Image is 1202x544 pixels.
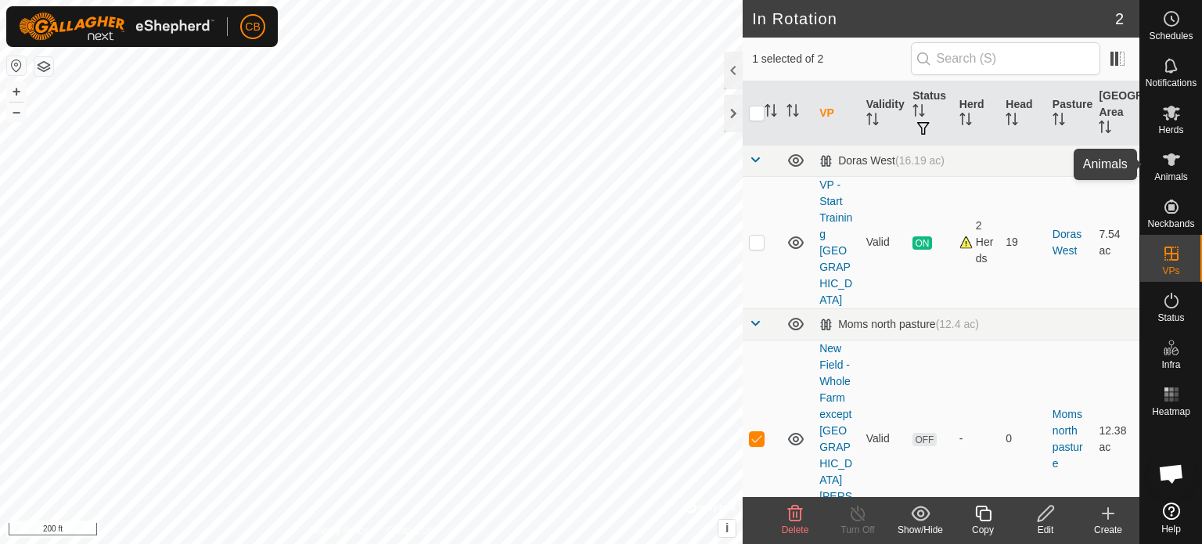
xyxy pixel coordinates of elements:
[999,176,1046,308] td: 19
[819,178,852,306] a: VP - Start Training [GEOGRAPHIC_DATA]
[1161,360,1180,369] span: Infra
[1053,408,1083,470] a: Moms north pasture
[1162,266,1179,276] span: VPs
[19,13,214,41] img: Gallagher Logo
[310,524,369,538] a: Privacy Policy
[912,236,931,250] span: ON
[782,524,809,535] span: Delete
[245,19,260,35] span: CB
[1115,7,1124,31] span: 2
[860,340,907,538] td: Valid
[1092,340,1139,538] td: 12.38 ac
[718,520,736,537] button: i
[895,154,945,167] span: (16.19 ac)
[7,103,26,121] button: –
[725,521,729,535] span: i
[959,115,972,128] p-sorticon: Activate to sort
[1046,81,1093,146] th: Pasture
[1099,123,1111,135] p-sorticon: Activate to sort
[819,342,852,535] a: New Field - Whole Farm except [GEOGRAPHIC_DATA][PERSON_NAME]
[1140,496,1202,540] a: Help
[7,56,26,75] button: Reset Map
[906,81,953,146] th: Status
[1158,125,1183,135] span: Herds
[999,81,1046,146] th: Head
[752,9,1115,28] h2: In Rotation
[765,106,777,119] p-sorticon: Activate to sort
[911,42,1100,75] input: Search (S)
[1157,313,1184,322] span: Status
[752,51,910,67] span: 1 selected of 2
[1077,523,1139,537] div: Create
[813,81,860,146] th: VP
[1154,172,1188,182] span: Animals
[1092,176,1139,308] td: 7.54 ac
[953,81,1000,146] th: Herd
[34,57,53,76] button: Map Layers
[860,176,907,308] td: Valid
[819,154,945,168] div: Doras West
[1146,78,1197,88] span: Notifications
[1152,407,1190,416] span: Heatmap
[786,106,799,119] p-sorticon: Activate to sort
[959,218,994,267] div: 2 Herds
[952,523,1014,537] div: Copy
[1149,31,1193,41] span: Schedules
[826,523,889,537] div: Turn Off
[1148,450,1195,497] div: Open chat
[1092,81,1139,146] th: [GEOGRAPHIC_DATA] Area
[1147,219,1194,229] span: Neckbands
[1014,523,1077,537] div: Edit
[936,318,979,330] span: (12.4 ac)
[7,82,26,101] button: +
[959,431,994,447] div: -
[866,115,879,128] p-sorticon: Activate to sort
[999,340,1046,538] td: 0
[819,318,979,331] div: Moms north pasture
[889,523,952,537] div: Show/Hide
[387,524,433,538] a: Contact Us
[1006,115,1018,128] p-sorticon: Activate to sort
[1161,524,1181,534] span: Help
[912,433,936,446] span: OFF
[860,81,907,146] th: Validity
[1053,115,1065,128] p-sorticon: Activate to sort
[1053,228,1081,257] a: Doras West
[912,106,925,119] p-sorticon: Activate to sort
